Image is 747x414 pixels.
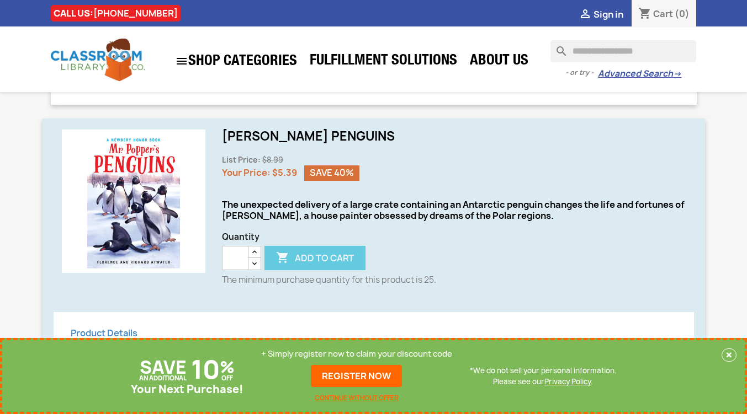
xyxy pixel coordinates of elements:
a: SHOP CATEGORIES [169,49,303,73]
a: Advanced Search→ [598,68,681,79]
img: Classroom Library Company [51,39,145,81]
a:  Sign in [579,8,623,20]
i: search [550,40,564,53]
input: Quantity [222,246,248,270]
span: Sign in [594,8,623,20]
h1: [PERSON_NAME] Penguins [222,130,686,143]
span: $5.39 [272,166,297,179]
a: About Us [464,51,534,73]
i:  [175,55,188,68]
input: Search [550,40,696,62]
span: Cart [653,8,673,20]
button: Add to cart [264,246,365,270]
div: The unexpected delivery of a large crate containing an Antarctic penguin changes the life and for... [222,199,686,221]
span: - or try - [565,67,598,78]
span: Your Price: [222,166,271,179]
i: shopping_cart [638,8,651,21]
i:  [276,252,289,265]
span: List Price: [222,155,261,165]
span: → [673,68,681,79]
span: Quantity [222,232,686,243]
a: Fulfillment Solutions [304,51,463,73]
a: [PHONE_NUMBER] [93,7,178,19]
i:  [579,8,592,21]
a: Product Details [62,323,146,345]
span: Save 40% [304,165,359,181]
span: (0) [675,8,690,20]
span: $8.99 [262,155,283,165]
p: The minimum purchase quantity for this product is 25. [222,275,686,286]
div: CALL US: [51,5,181,21]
